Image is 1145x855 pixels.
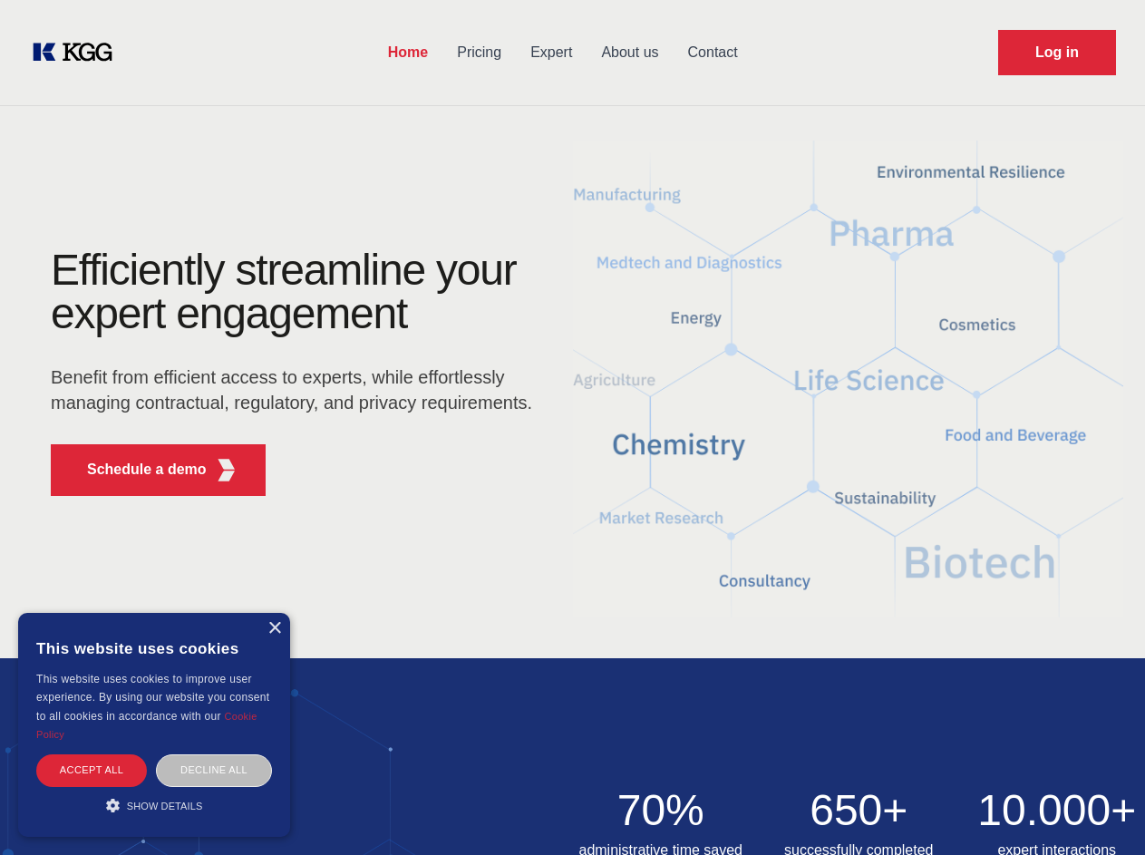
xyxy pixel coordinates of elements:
a: Contact [674,29,752,76]
a: Cookie Policy [36,711,257,740]
div: Show details [36,796,272,814]
p: Schedule a demo [87,459,207,481]
h2: 650+ [771,789,947,832]
h2: 70% [573,789,750,832]
a: Expert [516,29,587,76]
p: Benefit from efficient access to experts, while effortlessly managing contractual, regulatory, an... [51,364,544,415]
a: Home [374,29,442,76]
img: KGG Fifth Element RED [573,118,1124,640]
a: About us [587,29,673,76]
iframe: Chat Widget [1054,768,1145,855]
h1: Efficiently streamline your expert engagement [51,248,544,335]
div: Decline all [156,754,272,786]
button: Schedule a demoKGG Fifth Element RED [51,444,266,496]
a: Pricing [442,29,516,76]
a: Request Demo [998,30,1116,75]
div: This website uses cookies [36,627,272,670]
span: Show details [127,801,203,811]
div: Accept all [36,754,147,786]
img: KGG Fifth Element RED [215,459,238,481]
span: This website uses cookies to improve user experience. By using our website you consent to all coo... [36,673,269,723]
a: KOL Knowledge Platform: Talk to Key External Experts (KEE) [29,38,127,67]
div: Close [267,622,281,636]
